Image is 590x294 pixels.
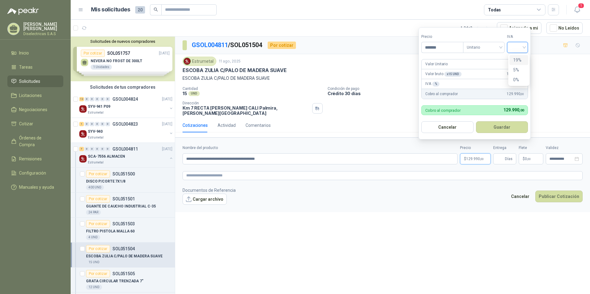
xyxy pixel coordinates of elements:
[7,167,63,179] a: Configuración
[88,160,104,165] p: Estrumetal
[488,6,501,13] div: Todas
[460,145,491,151] label: Precio
[493,145,516,151] label: Entrega
[183,57,216,66] div: Estrumetal
[100,122,105,126] div: 0
[86,220,110,228] div: Por cotizar
[71,268,175,292] a: Por cotizarSOL051505GRATA CIRCULAR TRENZADA 7"12 UND
[71,168,175,193] a: Por cotizarSOL051500DISCO P/CORTE 7X1/8400 UND
[154,7,158,12] span: search
[19,106,47,113] span: Negociaciones
[572,4,583,15] button: 1
[519,108,524,112] span: ,00
[19,92,42,99] span: Licitaciones
[19,135,57,148] span: Órdenes de Compra
[79,145,174,165] a: 7 0 0 0 0 0 GSOL004811[DATE] Company LogoSCA-7556 ALMACENEstrumetal
[535,191,583,202] button: Publicar Cotización
[519,145,543,151] label: Flete
[71,243,175,268] a: Por cotizarSOL051504ESCOBA ZULIA C/PALO DE MADERA SUAVE15 UND
[95,97,100,101] div: 0
[23,22,63,31] p: [PERSON_NAME] [PERSON_NAME]
[88,104,110,110] p: SYV-941 P09
[86,278,144,284] p: GRATA CIRCULAR TRENZADA 7"
[188,91,200,96] div: UND
[523,157,525,161] span: $
[112,147,138,151] p: GSOL004811
[519,153,543,164] p: $ 0,00
[467,43,501,52] span: Unitario
[444,72,461,77] div: x 15 UND
[86,285,102,290] div: 12 UND
[95,147,100,151] div: 0
[425,108,461,112] p: Cobro al comprador
[71,81,175,93] div: Solicitudes de tus compradores
[425,81,439,87] p: IVA
[112,272,135,276] p: SOL051505
[88,154,125,159] p: SCA-7556 ALMACEN
[507,71,524,77] span: 129.990
[7,104,63,115] a: Negociaciones
[525,157,531,161] span: 0
[90,122,94,126] div: 0
[88,129,103,135] p: SYV-940
[421,121,474,133] button: Cancelar
[183,194,227,205] button: Cargar archivo
[268,42,296,49] div: Por cotizar
[85,122,89,126] div: 0
[85,97,89,101] div: 0
[7,132,63,151] a: Órdenes de Compra
[105,97,110,101] div: 0
[112,97,138,101] p: GSOL004824
[19,64,33,70] span: Tareas
[480,157,484,161] span: ,00
[162,146,172,152] p: [DATE]
[460,153,491,164] p: $129.990,00
[19,120,33,127] span: Cotizar
[508,191,533,202] button: Cancelar
[425,61,448,67] p: Valor Unitario
[507,91,524,97] span: 129.990
[432,82,440,87] div: %
[112,247,135,251] p: SOL051504
[421,34,463,40] label: Precio
[183,101,310,105] p: Dirección
[162,121,172,127] p: [DATE]
[73,39,172,44] button: Solicitudes de nuevos compradores
[476,121,528,133] button: Guardar
[19,50,29,56] span: Inicio
[183,87,323,91] p: Cantidad
[19,78,40,85] span: Solicitudes
[513,57,525,63] div: 19%
[86,203,156,209] p: GUANTE DE CAUCHO INDUSTRIAL C-35
[71,193,175,218] a: Por cotizarSOL051501GUANTE DE CAUCHO INDUSTRIAL C-3524 PAR
[112,197,135,201] p: SOL051501
[183,67,287,74] p: ESCOBA ZULIA C/PALO DE MADERA SUAVE
[71,37,175,81] div: Solicitudes de nuevos compradoresPor cotizarSOL051757[DATE] NEVERA NO FROST DE 300LT1 UnidadesPor...
[90,147,94,151] div: 0
[219,58,241,64] p: 11 ago, 2025
[497,22,541,34] button: Asignado a mi
[19,184,54,191] span: Manuales y ayuda
[79,97,84,101] div: 12
[183,145,458,151] label: Nombre del producto
[19,155,42,162] span: Remisiones
[100,147,105,151] div: 0
[520,92,524,96] span: ,00
[86,195,110,203] div: Por cotizar
[192,40,263,50] p: / SOL051504
[328,91,588,96] p: Crédito 30 días
[71,218,175,243] a: Por cotizarSOL051503FILTRO PISTOLA MALLA 604 UND
[513,66,525,73] div: 5%
[86,170,110,178] div: Por cotizar
[105,122,110,126] div: 0
[86,179,125,184] p: DISCO P/CORTE 7X1/8
[183,187,236,194] p: Documentos de Referencia
[88,135,104,140] p: Estrumetal
[86,270,110,277] div: Por cotizar
[218,122,236,129] div: Actividad
[79,122,84,126] div: 1
[162,96,172,102] p: [DATE]
[79,130,87,138] img: Company Logo
[246,122,271,129] div: Comentarios
[86,260,102,265] div: 15 UND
